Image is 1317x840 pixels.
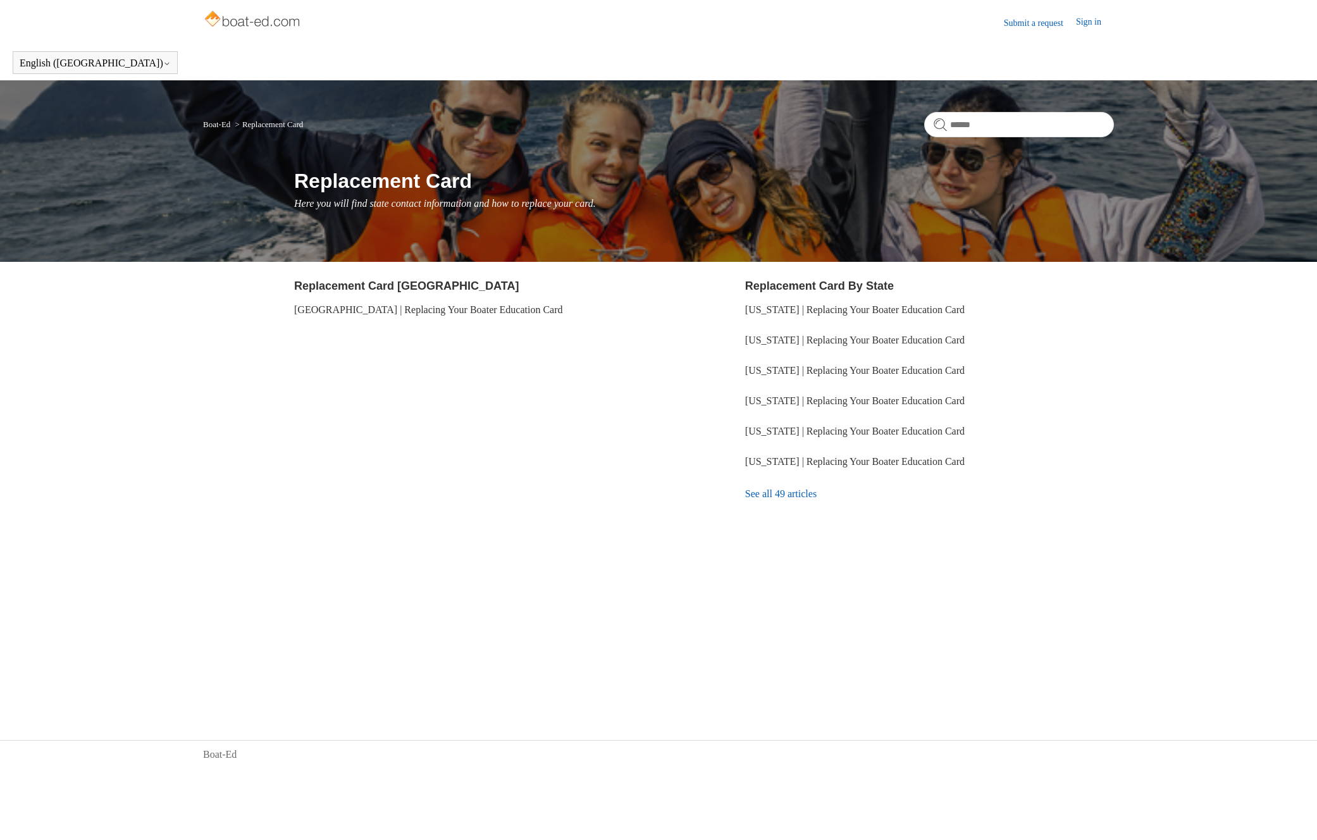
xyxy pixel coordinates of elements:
a: [US_STATE] | Replacing Your Boater Education Card [745,304,965,315]
a: Replacement Card [GEOGRAPHIC_DATA] [294,280,519,292]
a: [US_STATE] | Replacing Your Boater Education Card [745,426,965,436]
a: [US_STATE] | Replacing Your Boater Education Card [745,456,965,467]
h1: Replacement Card [294,166,1114,196]
a: Replacement Card By State [745,280,894,292]
a: Submit a request [1004,16,1076,30]
a: Boat-Ed [203,747,237,762]
input: Search [924,112,1114,137]
img: Boat-Ed Help Center home page [203,8,304,33]
a: Boat-Ed [203,120,230,129]
li: Replacement Card [233,120,304,129]
a: [US_STATE] | Replacing Your Boater Education Card [745,365,965,376]
p: Here you will find state contact information and how to replace your card. [294,196,1114,211]
a: Sign in [1076,15,1114,30]
a: See all 49 articles [745,477,1114,511]
a: [US_STATE] | Replacing Your Boater Education Card [745,335,965,345]
li: Boat-Ed [203,120,233,129]
a: [US_STATE] | Replacing Your Boater Education Card [745,395,965,406]
button: English ([GEOGRAPHIC_DATA]) [20,58,171,69]
a: [GEOGRAPHIC_DATA] | Replacing Your Boater Education Card [294,304,563,315]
